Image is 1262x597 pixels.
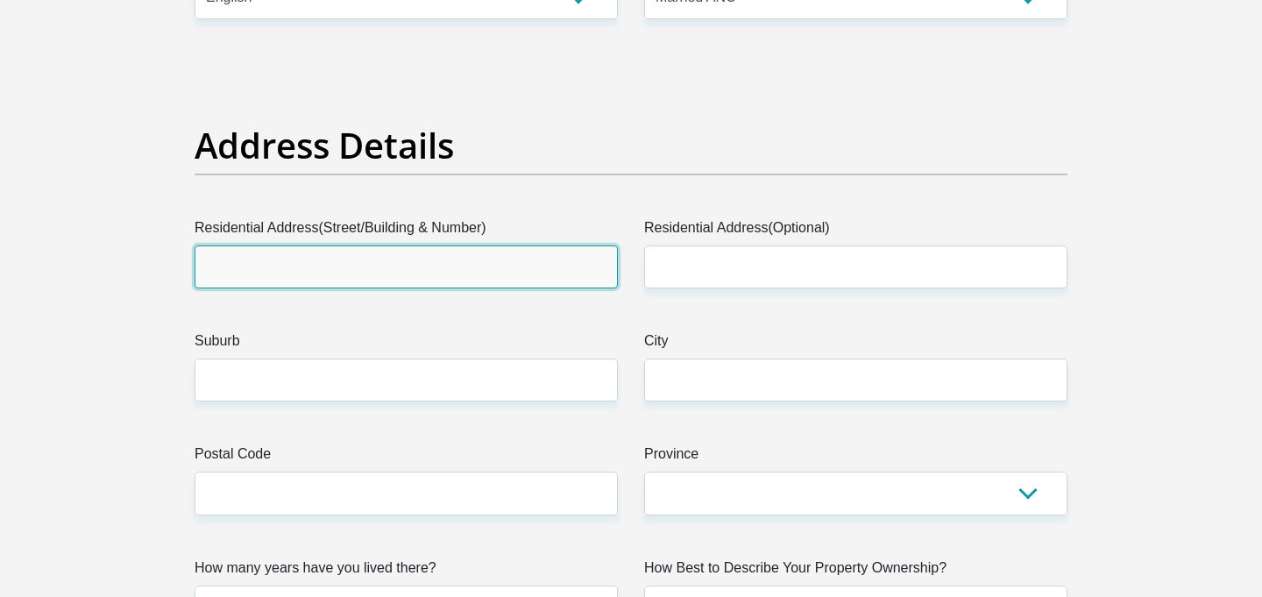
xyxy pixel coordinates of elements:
h2: Address Details [195,124,1067,167]
label: Residential Address(Street/Building & Number) [195,217,618,245]
input: Suburb [195,359,618,402]
label: City [644,330,1067,359]
input: Valid residential address [195,245,618,288]
label: Residential Address(Optional) [644,217,1067,245]
input: Address line 2 (Optional) [644,245,1067,288]
label: Province [644,444,1067,472]
label: Suburb [195,330,618,359]
label: How many years have you lived there? [195,558,618,586]
label: How Best to Describe Your Property Ownership? [644,558,1067,586]
input: City [644,359,1067,402]
label: Postal Code [195,444,618,472]
select: Please Select a Province [644,472,1067,515]
input: Postal Code [195,472,618,515]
